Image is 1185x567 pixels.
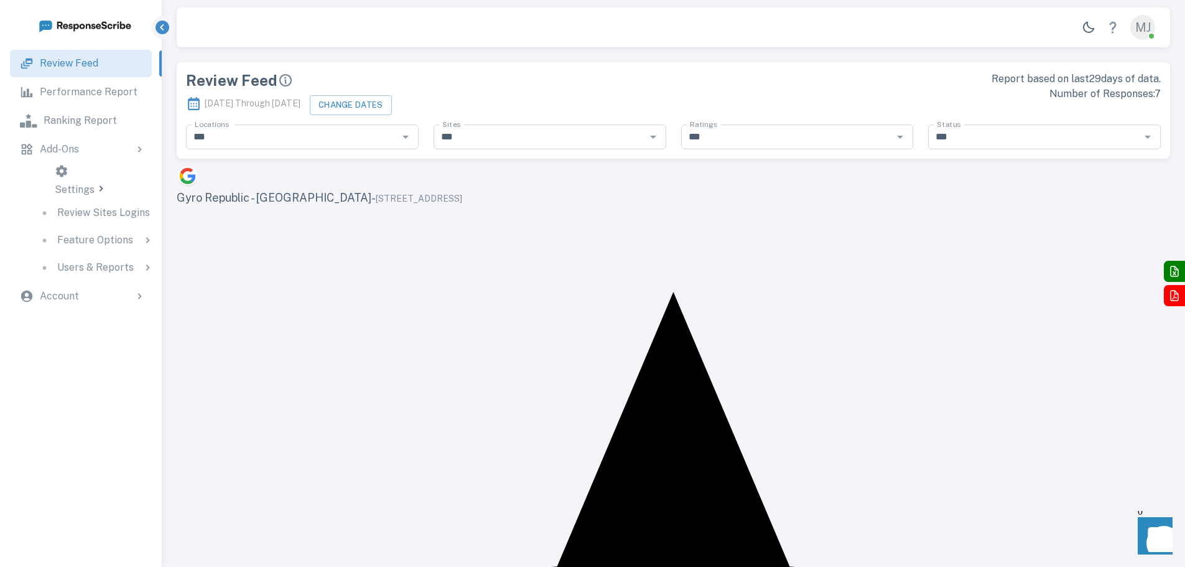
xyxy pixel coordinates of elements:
[937,119,960,129] label: Status
[376,194,462,204] span: [STREET_ADDRESS]
[681,87,1161,101] p: Number of Responses: 7
[1164,261,1185,282] button: Export to Excel
[195,119,229,129] label: Locations
[310,95,392,115] button: Change Dates
[27,254,160,281] div: Users & Reports
[40,56,98,71] p: Review Feed
[57,205,150,220] p: Review Sites Logins
[40,142,79,157] p: Add-Ons
[1130,15,1155,40] div: MJ
[55,164,107,199] div: Settings
[177,191,462,204] span: Gyro Republic - [GEOGRAPHIC_DATA] -
[27,227,160,254] div: Feature Options
[27,199,160,227] a: Review Sites Logins
[10,283,152,310] div: Account
[1100,15,1125,40] a: Help Center
[644,128,662,146] button: Open
[40,289,79,304] p: Account
[44,113,117,128] p: Ranking Report
[681,72,1161,87] p: Report based on last 29 days of data.
[10,107,152,134] a: Ranking Report
[177,165,198,187] img: Google
[690,119,717,129] label: Ratings
[186,92,300,116] p: [DATE] Through [DATE]
[1139,128,1156,146] button: Open
[55,182,95,199] p: Settings
[1126,511,1179,565] iframe: Front Chat
[10,78,152,106] a: Performance Report
[397,128,414,146] button: Open
[891,128,909,146] button: Open
[186,72,666,89] div: Review Feed
[38,17,131,33] img: logo
[10,50,152,77] a: Review Feed
[40,85,137,100] p: Performance Report
[1164,285,1185,306] button: Export to PDF
[10,136,152,163] div: Add-Ons
[57,233,133,248] p: Feature Options
[442,119,460,129] label: Sites
[57,260,134,275] p: Users & Reports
